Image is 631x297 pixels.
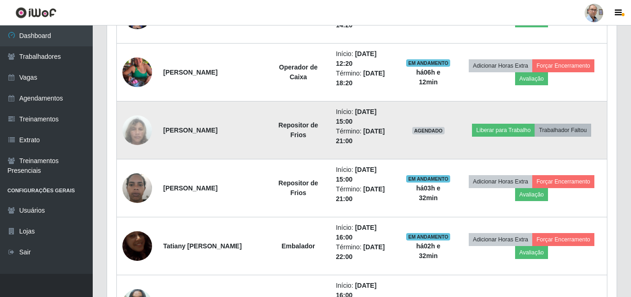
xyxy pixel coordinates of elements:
strong: Repositor de Frios [279,121,319,139]
button: Adicionar Horas Extra [469,175,532,188]
img: CoreUI Logo [15,7,57,19]
li: Início: [336,223,395,242]
strong: Embalador [281,242,315,250]
li: Início: [336,165,395,184]
strong: Operador de Caixa [279,63,318,81]
button: Forçar Encerramento [532,175,594,188]
button: Avaliação [515,188,548,201]
strong: [PERSON_NAME] [163,184,217,192]
strong: Repositor de Frios [279,179,319,196]
time: [DATE] 15:00 [336,108,376,125]
li: Término: [336,184,395,204]
strong: há 06 h e 12 min [416,69,440,86]
button: Forçar Encerramento [532,59,594,72]
span: EM ANDAMENTO [406,233,450,240]
button: Avaliação [515,72,548,85]
time: [DATE] 15:00 [336,166,376,183]
img: 1732878359290.jpeg [122,168,152,208]
button: Forçar Encerramento [532,233,594,246]
button: Adicionar Horas Extra [469,59,532,72]
strong: [PERSON_NAME] [163,69,217,76]
li: Término: [336,242,395,262]
li: Término: [336,126,395,146]
img: 1650489508767.jpeg [122,104,152,157]
strong: [PERSON_NAME] [163,126,217,134]
button: Avaliação [515,246,548,259]
li: Término: [336,69,395,88]
button: Trabalhador Faltou [535,124,591,137]
img: 1721152880470.jpeg [122,220,152,272]
li: Início: [336,107,395,126]
li: Início: [336,49,395,69]
button: Liberar para Trabalho [472,124,535,137]
time: [DATE] 12:20 [336,50,376,67]
strong: há 02 h e 32 min [416,242,440,259]
span: EM ANDAMENTO [406,59,450,67]
strong: há 03 h e 32 min [416,184,440,202]
span: EM ANDAMENTO [406,175,450,183]
span: AGENDADO [412,127,445,134]
button: Adicionar Horas Extra [469,233,532,246]
time: [DATE] 16:00 [336,224,376,241]
strong: Tatiany [PERSON_NAME] [163,242,242,250]
img: 1744399618911.jpeg [122,46,152,99]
